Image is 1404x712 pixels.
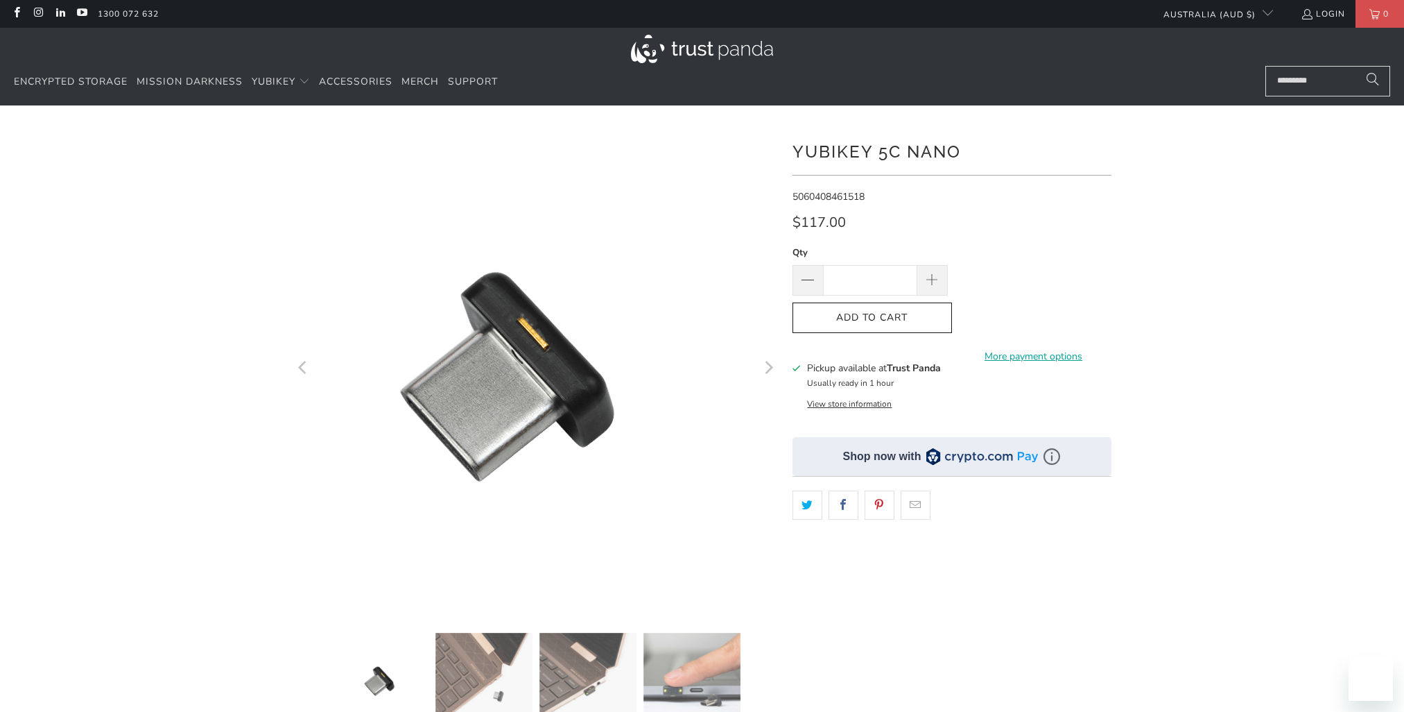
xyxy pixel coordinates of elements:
div: Shop now with [843,449,921,464]
summary: YubiKey [252,66,310,99]
span: Mission Darkness [137,75,243,88]
a: Share this on Pinterest [865,491,894,520]
a: Encrypted Storage [14,66,128,99]
a: Share this on Facebook [829,491,858,520]
a: YubiKey 5C Nano - Trust Panda [293,126,779,612]
span: Add to Cart [807,312,937,324]
a: Accessories [319,66,392,99]
h3: Pickup available at [807,361,941,375]
small: Usually ready in 1 hour [807,378,894,389]
button: Previous [293,126,315,612]
button: Next [757,126,779,612]
a: Mission Darkness [137,66,243,99]
button: Search [1355,66,1390,96]
span: Support [448,75,498,88]
a: Email this to a friend [901,491,930,520]
span: $117.00 [792,213,846,232]
span: YubiKey [252,75,295,88]
span: Merch [401,75,439,88]
h1: YubiKey 5C Nano [792,137,1111,164]
span: Accessories [319,75,392,88]
a: Trust Panda Australia on Facebook [10,8,22,19]
a: Trust Panda Australia on LinkedIn [54,8,66,19]
nav: Translation missing: en.navigation.header.main_nav [14,66,498,99]
span: 5060408461518 [792,190,865,203]
input: Search... [1265,66,1390,96]
img: Trust Panda Australia [631,35,773,63]
b: Trust Panda [887,362,941,375]
label: Qty [792,245,948,260]
a: Trust Panda Australia on Instagram [32,8,44,19]
button: View store information [807,398,892,409]
a: Share this on Twitter [792,491,822,520]
a: 1300 072 632 [98,6,159,22]
a: Trust Panda Australia on YouTube [76,8,87,19]
a: Merch [401,66,439,99]
iframe: Button to launch messaging window [1349,656,1393,701]
span: Encrypted Storage [14,75,128,88]
button: Add to Cart [792,303,952,334]
a: Login [1301,6,1345,22]
a: More payment options [956,349,1111,364]
a: Support [448,66,498,99]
